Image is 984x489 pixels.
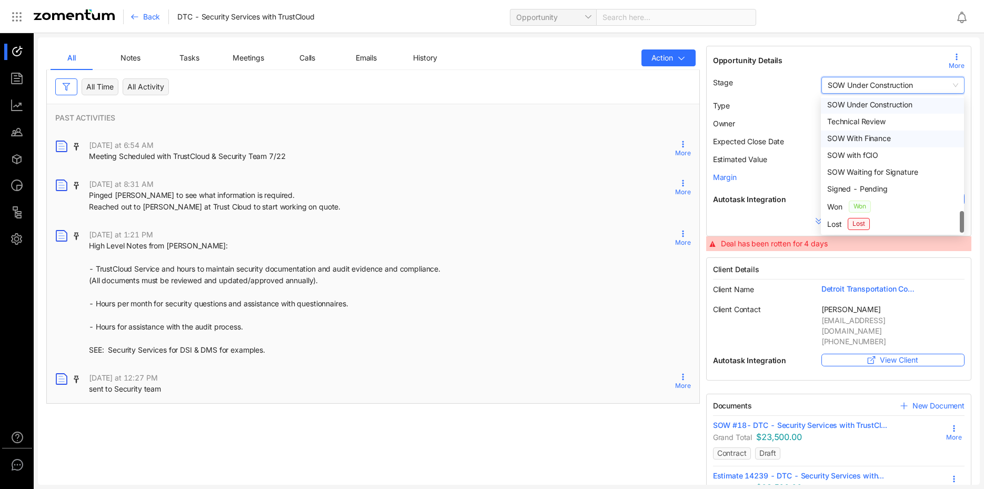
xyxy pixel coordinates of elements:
[849,201,871,213] span: Won
[821,305,881,314] span: [PERSON_NAME]
[821,284,916,294] span: Detroit Transportation Corporation
[821,287,916,296] a: Detroit Transportation Corporation
[721,238,828,249] span: Deal has been rotten for 4 days
[123,78,169,95] div: All Activity
[675,148,691,158] span: More
[713,420,943,431] a: SOW #18- DTC - Security Services with TrustCl...
[717,448,747,457] span: Contract
[713,433,752,442] span: Grand Total
[713,264,965,275] span: Client Details
[848,218,869,230] span: Lost
[675,238,691,247] span: More
[713,420,887,431] span: SOW #18- DTC - Security Services with TrustCl...
[516,9,590,25] span: Opportunity
[179,53,199,62] span: Tasks
[949,61,965,71] span: More
[713,285,754,294] span: Client Name
[827,133,891,144] span: SOW With Finance
[89,179,154,188] span: [DATE] at 8:31 AM
[880,354,918,366] span: View Client
[713,194,813,205] span: Autotask Integration
[828,80,913,91] span: SOW Under Construction
[89,152,285,161] span: Meeting Scheduled with TrustCloud & Security Team 7/22
[89,384,161,393] span: sent to Security team
[821,315,916,336] span: [EMAIL_ADDRESS][DOMAIN_NAME]
[89,373,157,382] span: [DATE] at 12:27 PM
[713,355,813,366] span: Autotask Integration
[67,53,76,62] span: All
[713,55,782,66] span: Opportunity Details
[756,432,801,442] span: $23,500.00
[827,202,842,212] span: Won
[675,187,691,197] span: More
[143,12,160,22] span: Back
[827,150,878,161] span: SOW with fCIO
[827,116,886,127] span: Technical Review
[651,53,673,63] span: Action
[827,219,841,229] span: Lost
[713,78,733,87] span: Stage
[299,53,315,62] span: Calls
[89,241,445,354] span: High Level Notes from [PERSON_NAME]: - TrustCloud Service and hours to maintain security document...
[956,5,977,29] div: Notifications
[641,49,696,66] button: Action
[827,99,912,110] span: SOW Under Construction
[675,381,691,391] span: More
[946,433,962,442] span: More
[713,213,965,229] button: Viewmore
[821,354,965,366] button: View Client
[34,9,115,20] img: Zomentum Logo
[827,167,918,177] span: SOW Waiting for Signature
[713,401,752,411] span: Documents
[912,401,965,411] span: New Document
[713,471,943,481] a: Estimate 14239 - DTC - Security Services with...
[713,155,767,164] span: Estimated Value
[82,78,118,95] div: All Time
[177,12,315,22] span: DTC - Security Services with TrustCloud
[89,230,153,239] span: [DATE] at 1:21 PM
[413,53,437,62] span: History
[713,137,784,146] span: Expected Close Date
[821,336,916,347] span: [PHONE_NUMBER]
[356,53,377,62] span: Emails
[89,191,340,211] span: Pinged [PERSON_NAME] to see what information is required. Reached out to [PERSON_NAME] at Trust C...
[713,305,761,314] span: Client Contact
[827,184,888,194] span: Signed - Pending
[55,113,699,123] span: PAST ACTIVITIES
[233,53,264,62] span: Meetings
[713,101,730,110] span: Type
[713,173,737,182] span: Margin
[713,119,735,128] span: Owner
[713,471,884,481] span: Estimate 14239 - DTC - Security Services with...
[759,448,776,457] span: Draft
[89,141,154,149] span: [DATE] at 6:54 AM
[121,53,140,62] span: Notes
